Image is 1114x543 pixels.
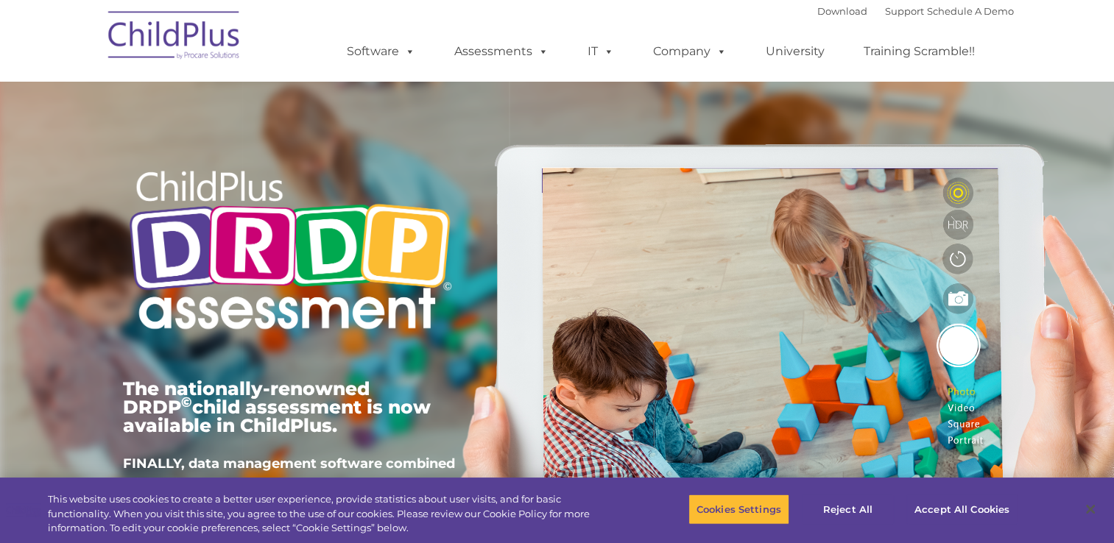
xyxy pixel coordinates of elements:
[123,455,455,513] span: FINALLY, data management software combined with child development assessments in ONE POWERFUL sys...
[802,494,894,525] button: Reject All
[1074,493,1107,525] button: Close
[48,492,613,536] div: This website uses cookies to create a better user experience, provide statistics about user visit...
[817,5,1014,17] font: |
[332,37,430,66] a: Software
[123,377,431,436] span: The nationally-renowned DRDP child assessment is now available in ChildPlus.
[885,5,924,17] a: Support
[181,394,192,411] sup: ©
[123,151,457,354] img: Copyright - DRDP Logo Light
[688,494,789,525] button: Cookies Settings
[101,1,248,74] img: ChildPlus by Procare Solutions
[906,494,1018,525] button: Accept All Cookies
[927,5,1014,17] a: Schedule A Demo
[817,5,867,17] a: Download
[849,37,990,66] a: Training Scramble!!
[573,37,629,66] a: IT
[751,37,839,66] a: University
[440,37,563,66] a: Assessments
[638,37,741,66] a: Company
